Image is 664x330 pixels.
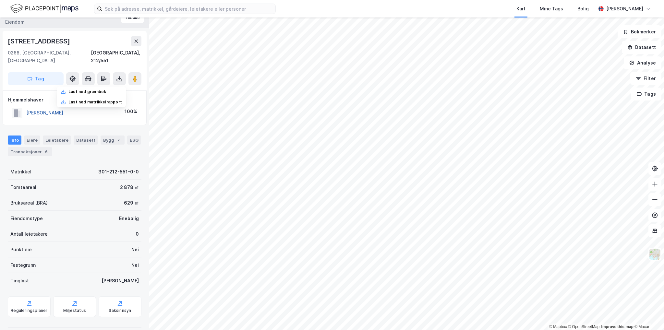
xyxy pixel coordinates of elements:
div: Festegrunn [10,261,36,269]
div: [PERSON_NAME] [102,277,139,285]
div: Antall leietakere [10,230,48,238]
div: Leietakere [43,136,71,145]
img: logo.f888ab2527a4732fd821a326f86c7f29.svg [10,3,78,14]
input: Søk på adresse, matrikkel, gårdeiere, leietakere eller personer [102,4,275,14]
div: [GEOGRAPHIC_DATA], 212/551 [91,49,141,65]
button: Tags [631,88,661,100]
div: Kart [516,5,525,13]
div: 2 [115,137,122,143]
div: Nei [131,261,139,269]
div: Tomteareal [10,183,36,191]
div: Miljøstatus [63,308,86,313]
div: 6 [43,148,50,155]
button: Bokmerker [618,25,661,38]
iframe: Chat Widget [632,299,664,330]
div: 100% [125,108,137,115]
div: 0 [136,230,139,238]
div: [STREET_ADDRESS] [8,36,71,46]
div: Info [8,136,21,145]
div: Saksinnsyn [109,308,131,313]
button: Analyse [624,56,661,69]
div: Punktleie [10,246,32,253]
div: Mine Tags [540,5,563,13]
div: Eiendom [5,18,25,26]
div: 301-212-551-0-0 [98,168,139,176]
div: Tinglyst [10,277,29,285]
div: 629 ㎡ [124,199,139,207]
div: Nei [131,246,139,253]
div: Bolig [577,5,589,13]
div: Bruksareal (BRA) [10,199,48,207]
a: OpenStreetMap [568,324,600,329]
div: 2 878 ㎡ [120,183,139,191]
div: Last ned grunnbok [68,89,106,94]
button: Tag [8,72,64,85]
button: Datasett [622,41,661,54]
div: Eiere [24,136,40,145]
div: Enebolig [119,215,139,222]
img: Z [649,248,661,260]
div: Transaksjoner [8,147,52,156]
div: Reguleringsplaner [11,308,47,313]
div: Datasett [74,136,98,145]
button: Filter [630,72,661,85]
a: Mapbox [549,324,567,329]
div: ESG [127,136,141,145]
div: Eiendomstype [10,215,43,222]
button: Tilbake [121,13,144,23]
div: 0268, [GEOGRAPHIC_DATA], [GEOGRAPHIC_DATA] [8,49,91,65]
div: [PERSON_NAME] [606,5,643,13]
a: Improve this map [601,324,634,329]
div: Kontrollprogram for chat [632,299,664,330]
div: Hjemmelshaver [8,96,141,104]
div: Bygg [101,136,125,145]
div: Matrikkel [10,168,31,176]
div: Last ned matrikkelrapport [68,100,122,105]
